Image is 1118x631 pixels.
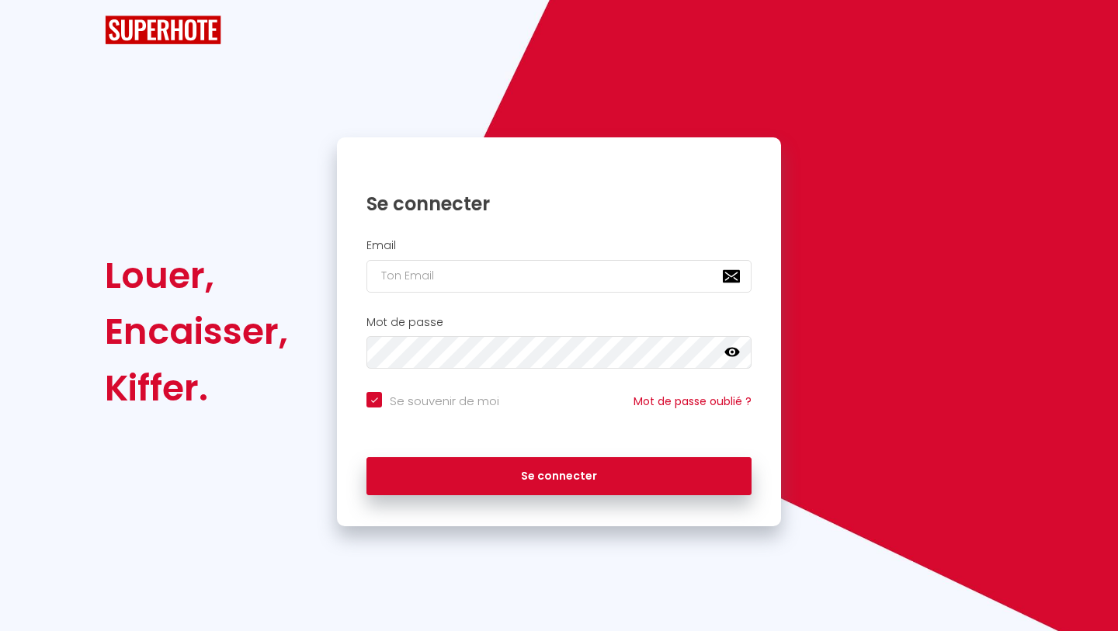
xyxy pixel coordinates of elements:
[366,260,752,293] input: Ton Email
[105,16,221,44] img: SuperHote logo
[366,457,752,496] button: Se connecter
[366,239,752,252] h2: Email
[634,394,752,409] a: Mot de passe oublié ?
[105,360,288,416] div: Kiffer.
[105,303,288,359] div: Encaisser,
[366,316,752,329] h2: Mot de passe
[366,192,752,216] h1: Se connecter
[105,248,288,303] div: Louer,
